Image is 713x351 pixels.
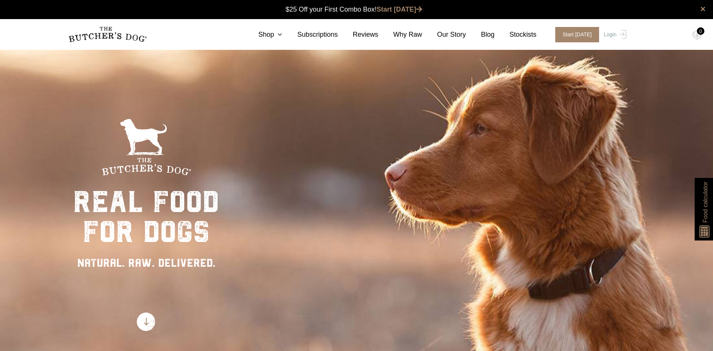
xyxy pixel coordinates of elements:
a: close [700,4,706,13]
a: Why Raw [378,30,422,40]
a: Shop [243,30,282,40]
a: Start [DATE] [548,27,602,42]
div: 0 [697,27,704,35]
a: Subscriptions [282,30,338,40]
a: Start [DATE] [377,6,422,13]
a: Blog [466,30,495,40]
a: Login [602,27,626,42]
div: real food for dogs [73,187,219,247]
a: Our Story [422,30,466,40]
a: Stockists [495,30,537,40]
span: Start [DATE] [555,27,599,42]
span: Food calculator [701,182,710,223]
img: TBD_Cart-Empty.png [692,30,702,40]
a: Reviews [338,30,378,40]
div: NATURAL. RAW. DELIVERED. [73,254,219,271]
